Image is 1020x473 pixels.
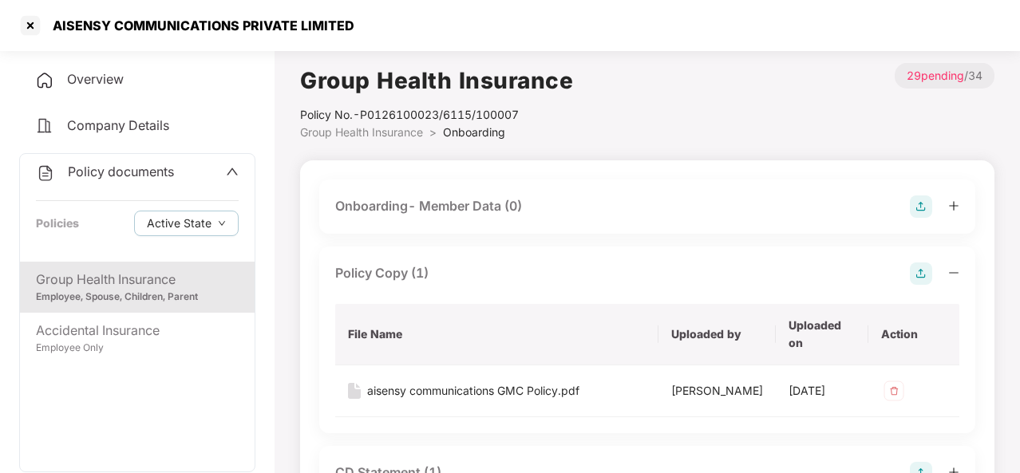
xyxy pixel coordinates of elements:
div: Policy No.- P0126100023/6115/100007 [300,106,573,124]
p: / 34 [895,63,994,89]
div: [DATE] [789,382,856,400]
img: svg+xml;base64,PHN2ZyB4bWxucz0iaHR0cDovL3d3dy53My5vcmcvMjAwMC9zdmciIHdpZHRoPSIyNCIgaGVpZ2h0PSIyNC... [36,164,55,183]
div: Policy Copy (1) [335,263,429,283]
span: Policy documents [68,164,174,179]
div: Onboarding- Member Data (0) [335,196,522,216]
th: Action [868,304,959,365]
span: Onboarding [443,125,505,139]
span: Company Details [67,117,169,133]
div: Accidental Insurance [36,321,239,341]
button: Active Statedown [134,211,239,236]
th: Uploaded on [776,304,868,365]
span: Overview [67,71,124,87]
div: aisensy communications GMC Policy.pdf [367,382,579,400]
h1: Group Health Insurance [300,63,573,98]
div: [PERSON_NAME] [671,382,763,400]
img: svg+xml;base64,PHN2ZyB4bWxucz0iaHR0cDovL3d3dy53My5vcmcvMjAwMC9zdmciIHdpZHRoPSIzMiIgaGVpZ2h0PSIzMi... [881,378,907,404]
th: File Name [335,304,658,365]
span: Active State [147,215,212,232]
div: Group Health Insurance [36,270,239,290]
div: AISENSY COMMUNICATIONS PRIVATE LIMITED [43,18,354,34]
img: svg+xml;base64,PHN2ZyB4bWxucz0iaHR0cDovL3d3dy53My5vcmcvMjAwMC9zdmciIHdpZHRoPSIyOCIgaGVpZ2h0PSIyOC... [910,262,932,285]
img: svg+xml;base64,PHN2ZyB4bWxucz0iaHR0cDovL3d3dy53My5vcmcvMjAwMC9zdmciIHdpZHRoPSIxNiIgaGVpZ2h0PSIyMC... [348,383,361,399]
div: Employee, Spouse, Children, Parent [36,290,239,305]
div: Employee Only [36,341,239,356]
span: up [226,165,239,178]
div: Policies [36,215,79,232]
span: down [218,219,226,228]
img: svg+xml;base64,PHN2ZyB4bWxucz0iaHR0cDovL3d3dy53My5vcmcvMjAwMC9zdmciIHdpZHRoPSIyOCIgaGVpZ2h0PSIyOC... [910,195,932,218]
th: Uploaded by [658,304,776,365]
span: plus [948,200,959,211]
span: > [429,125,437,139]
img: svg+xml;base64,PHN2ZyB4bWxucz0iaHR0cDovL3d3dy53My5vcmcvMjAwMC9zdmciIHdpZHRoPSIyNCIgaGVpZ2h0PSIyNC... [35,116,54,136]
span: minus [948,267,959,278]
img: svg+xml;base64,PHN2ZyB4bWxucz0iaHR0cDovL3d3dy53My5vcmcvMjAwMC9zdmciIHdpZHRoPSIyNCIgaGVpZ2h0PSIyNC... [35,71,54,90]
span: 29 pending [907,69,964,82]
span: Group Health Insurance [300,125,423,139]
